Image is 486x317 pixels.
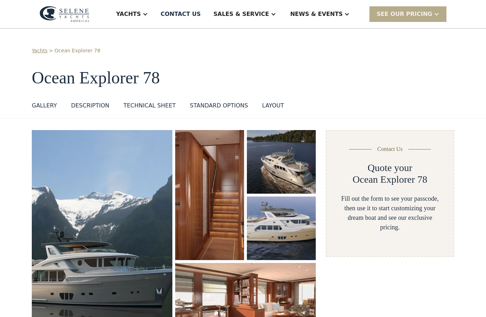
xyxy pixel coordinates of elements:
[213,10,269,18] div: Sales & Service
[32,47,48,54] a: Yachts
[377,145,403,153] div: Contact Us
[161,10,201,18] div: Contact US
[116,10,141,18] div: Yachts
[49,47,53,54] div: >
[377,10,432,18] div: SEE Our Pricing
[32,101,57,113] a: GALLERY
[32,101,57,110] div: GALLERY
[368,162,413,174] h2: Quote your
[123,101,176,113] a: Technical sheet
[71,101,109,113] a: DESCRIPTION
[352,174,427,186] h2: Ocean Explorer 78
[190,101,248,113] a: standard options
[71,101,109,110] div: DESCRIPTION
[338,194,442,232] div: Fill out the form to see your passcode, then use it to start customizing your dream boat and see ...
[262,101,284,110] div: layout
[290,10,343,18] div: News & EVENTS
[40,6,89,22] img: logo
[32,69,454,87] h1: Ocean Explorer 78
[54,47,100,54] a: Ocean Explorer 78
[262,101,284,113] a: layout
[190,101,248,110] div: standard options
[123,101,176,110] div: Technical sheet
